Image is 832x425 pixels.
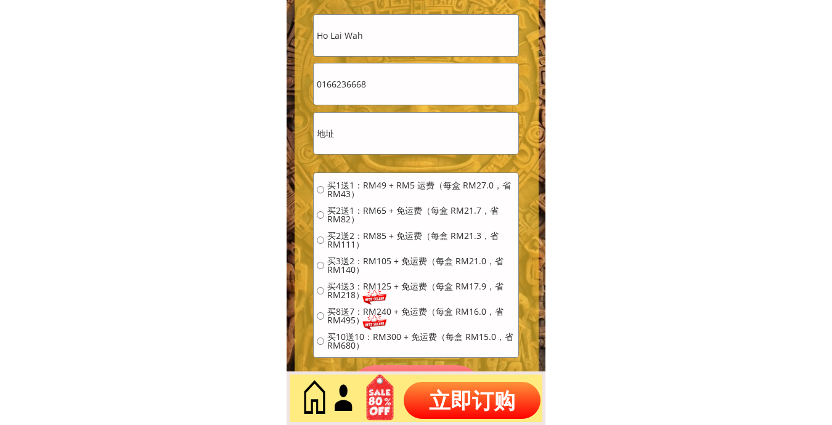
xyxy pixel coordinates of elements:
span: 买2送2：RM85 + 免运费（每盒 RM21.3，省 RM111） [327,232,515,249]
p: 立即订购 [404,382,540,419]
input: 姓名 [314,15,518,56]
span: 买1送1：RM49 + RM5 运费（每盒 RM27.0，省 RM43） [327,181,515,198]
span: 买8送7：RM240 + 免运费（每盒 RM16.0，省 RM495） [327,307,515,325]
input: 电话 [314,63,518,105]
span: 买10送10：RM300 + 免运费（每盒 RM15.0，省 RM680） [327,333,515,350]
span: 买2送1：RM65 + 免运费（每盒 RM21.7，省 RM82） [327,206,515,224]
input: 地址 [314,113,518,154]
span: 买4送3：RM125 + 免运费（每盒 RM17.9，省 RM218） [327,282,515,299]
p: 立即订购 [350,365,482,414]
span: 买3送2：RM105 + 免运费（每盒 RM21.0，省 RM140） [327,257,515,274]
